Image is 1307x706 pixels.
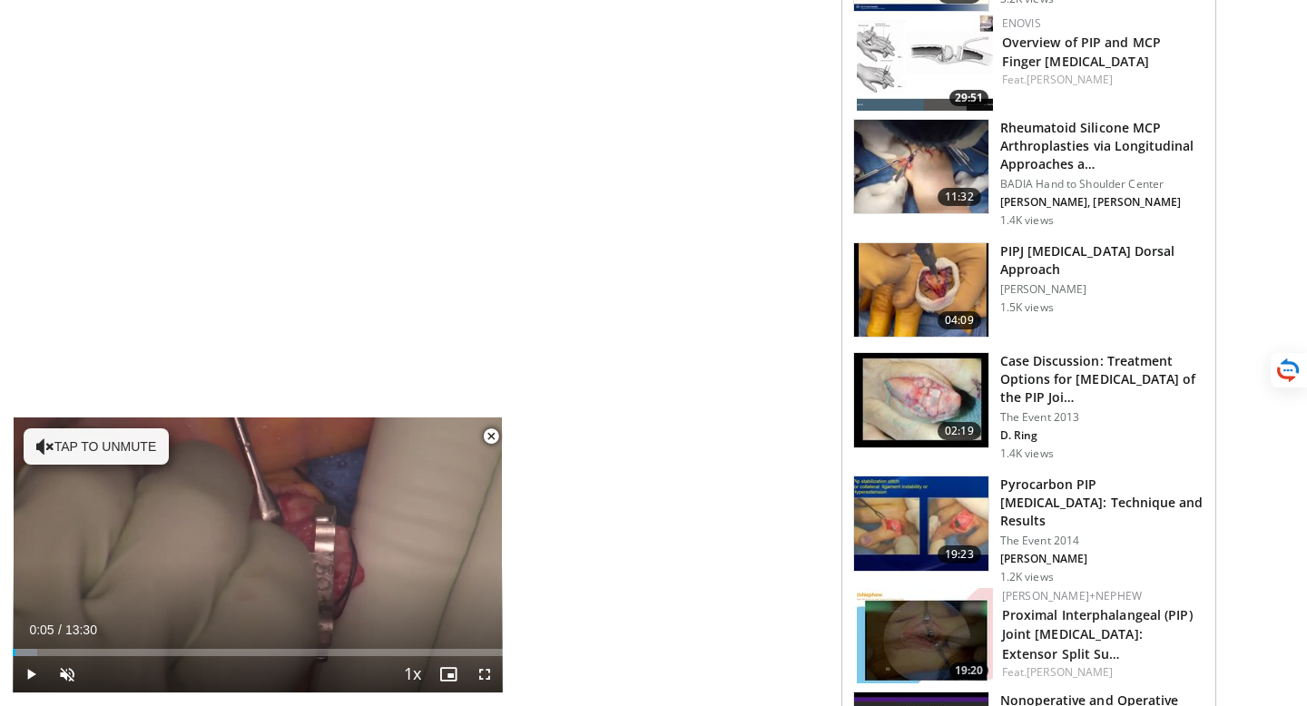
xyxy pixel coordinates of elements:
span: 19:20 [949,662,988,679]
a: 02:19 Case Discussion: Treatment Options for [MEDICAL_DATA] of the PIP Joi… The Event 2013 D. Rin... [853,352,1204,461]
p: 1.4K views [1000,213,1054,228]
span: 0:05 [29,623,54,637]
h3: Case Discussion: Treatment Options for [MEDICAL_DATA] of the PIP Joi… [1000,352,1204,407]
p: [PERSON_NAME] [1000,282,1204,297]
a: [PERSON_NAME]+Nephew [1002,588,1142,603]
a: 29:51 [857,15,993,111]
button: Playback Rate [394,656,430,692]
a: Overview of PIP and MCP Finger [MEDICAL_DATA] [1002,34,1161,70]
button: Enable picture-in-picture mode [430,656,467,692]
div: Progress Bar [13,649,503,656]
span: 11:32 [938,188,981,206]
span: / [58,623,62,637]
img: 1eca4479-a6c0-4d09-931c-e657b4838df8.150x105_q85_crop-smart_upscale.jpg [854,243,988,338]
p: The Event 2013 [1000,410,1204,425]
h3: Pyrocarbon PIP [MEDICAL_DATA]: Technique and Results [1000,476,1204,530]
button: Tap to unmute [24,428,169,465]
a: Enovis [1002,15,1041,31]
button: Close [473,417,509,456]
div: Feat. [1002,72,1201,88]
span: 29:51 [949,90,988,106]
img: UFuN5x2kP8YLDu1n4xMDoxOmtxOwKG7D.150x105_q85_crop-smart_upscale.jpg [854,476,988,571]
img: 00d48113-67dc-467e-8f6b-fcdd724d7806.150x105_q85_crop-smart_upscale.jpg [857,588,993,683]
img: 7d57e901-a32d-4ff6-a013-2f9223d51378.150x105_q85_crop-smart_upscale.jpg [854,353,988,447]
a: 19:20 [857,588,993,683]
a: [PERSON_NAME] [1027,72,1113,87]
button: Play [13,656,49,692]
div: Feat. [1002,664,1201,681]
p: [PERSON_NAME], [PERSON_NAME] [1000,195,1204,210]
p: [PERSON_NAME] [1000,552,1204,566]
p: 1.4K views [1000,446,1054,461]
h3: PIPJ [MEDICAL_DATA] Dorsal Approach [1000,242,1204,279]
a: Proximal Interphalangeal (PIP) Joint [MEDICAL_DATA]: Extensor Split Su… [1002,606,1193,662]
p: 1.5K views [1000,300,1054,315]
p: BADIA Hand to Shoulder Center [1000,177,1204,191]
img: 35779ff3-ea5d-4bd5-b27f-343f73af3683.150x105_q85_crop-smart_upscale.jpg [857,15,993,111]
img: 0208738f-6759-4604-84d1-ead237a0636a.150x105_q85_crop-smart_upscale.jpg [854,120,988,214]
button: Fullscreen [467,656,503,692]
p: D. Ring [1000,428,1204,443]
span: 04:09 [938,311,981,329]
a: [PERSON_NAME] [1027,664,1113,680]
h3: Rheumatoid Silicone MCP Arthroplasties via Longitudinal Approaches a… [1000,119,1204,173]
span: 19:23 [938,545,981,564]
video-js: Video Player [13,417,503,693]
a: 04:09 PIPJ [MEDICAL_DATA] Dorsal Approach [PERSON_NAME] 1.5K views [853,242,1204,338]
a: 11:32 Rheumatoid Silicone MCP Arthroplasties via Longitudinal Approaches a… BADIA Hand to Shoulde... [853,119,1204,228]
span: 02:19 [938,422,981,440]
p: 1.2K views [1000,570,1054,584]
a: 19:23 Pyrocarbon PIP [MEDICAL_DATA]: Technique and Results The Event 2014 [PERSON_NAME] 1.2K views [853,476,1204,584]
span: 13:30 [65,623,97,637]
button: Unmute [49,656,85,692]
p: The Event 2014 [1000,534,1204,548]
